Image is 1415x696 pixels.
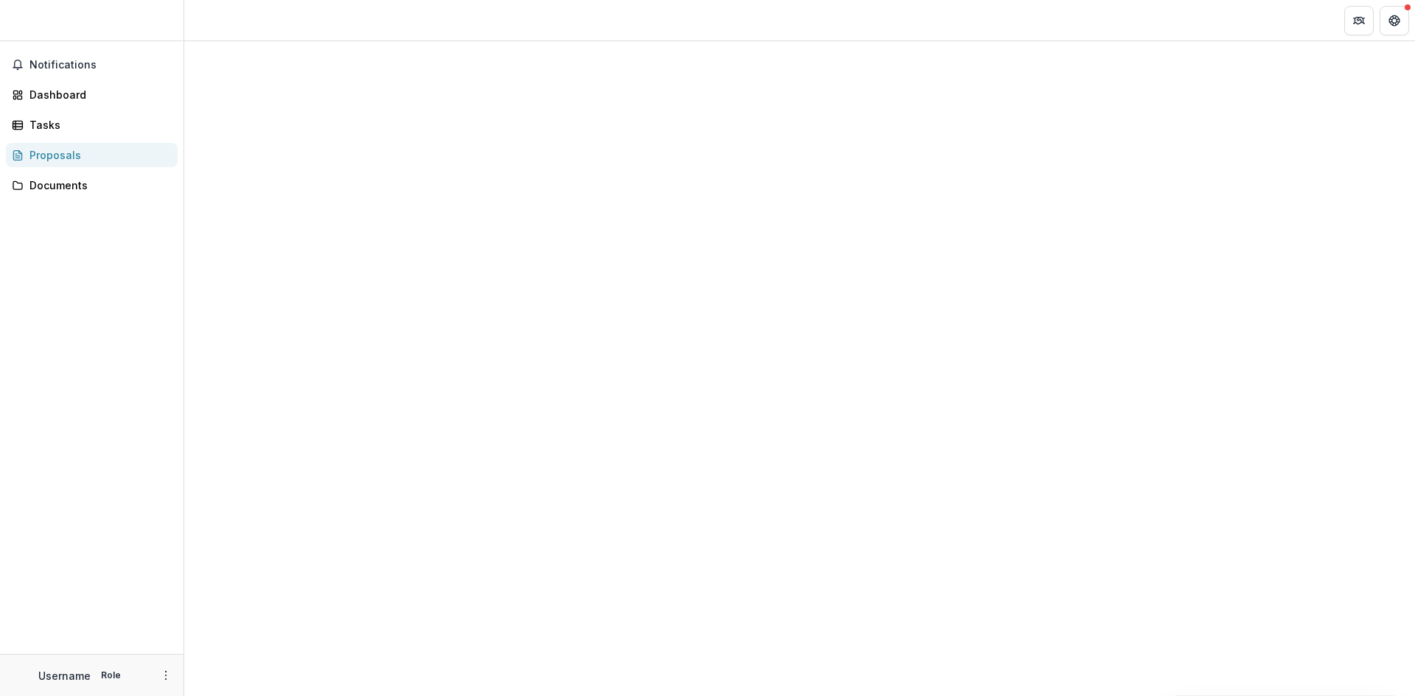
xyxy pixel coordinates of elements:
button: Partners [1344,6,1374,35]
p: Role [97,669,125,682]
a: Tasks [6,113,178,137]
a: Documents [6,173,178,197]
a: Dashboard [6,82,178,107]
button: Notifications [6,53,178,77]
span: Notifications [29,59,172,71]
div: Dashboard [29,87,166,102]
button: More [157,667,175,684]
div: Documents [29,177,166,193]
a: Proposals [6,143,178,167]
button: Get Help [1380,6,1409,35]
p: Username [38,668,91,683]
div: Proposals [29,147,166,163]
div: Tasks [29,117,166,133]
